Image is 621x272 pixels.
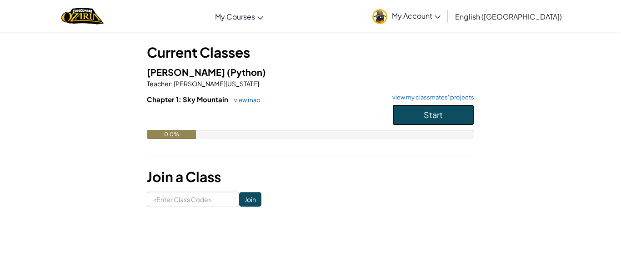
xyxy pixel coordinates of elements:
[147,79,171,88] span: Teacher
[388,94,474,100] a: view my classmates' projects
[230,96,260,104] a: view map
[173,79,259,88] span: [PERSON_NAME][US_STATE]
[61,7,104,25] img: Home
[147,167,474,187] h3: Join a Class
[210,4,268,29] a: My Courses
[147,42,474,63] h3: Current Classes
[372,9,387,24] img: avatar
[392,11,441,20] span: My Account
[455,12,562,21] span: English ([GEOGRAPHIC_DATA])
[147,192,239,207] input: <Enter Class Code>
[368,2,445,30] a: My Account
[147,66,227,78] span: [PERSON_NAME]
[451,4,566,29] a: English ([GEOGRAPHIC_DATA])
[61,7,104,25] a: Ozaria by CodeCombat logo
[147,130,196,139] div: 0.0%
[239,192,261,207] input: Join
[171,79,173,88] span: :
[215,12,255,21] span: My Courses
[424,109,443,120] span: Start
[147,95,230,104] span: Chapter 1: Sky Mountain
[392,104,474,125] button: Start
[227,66,266,78] span: (Python)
